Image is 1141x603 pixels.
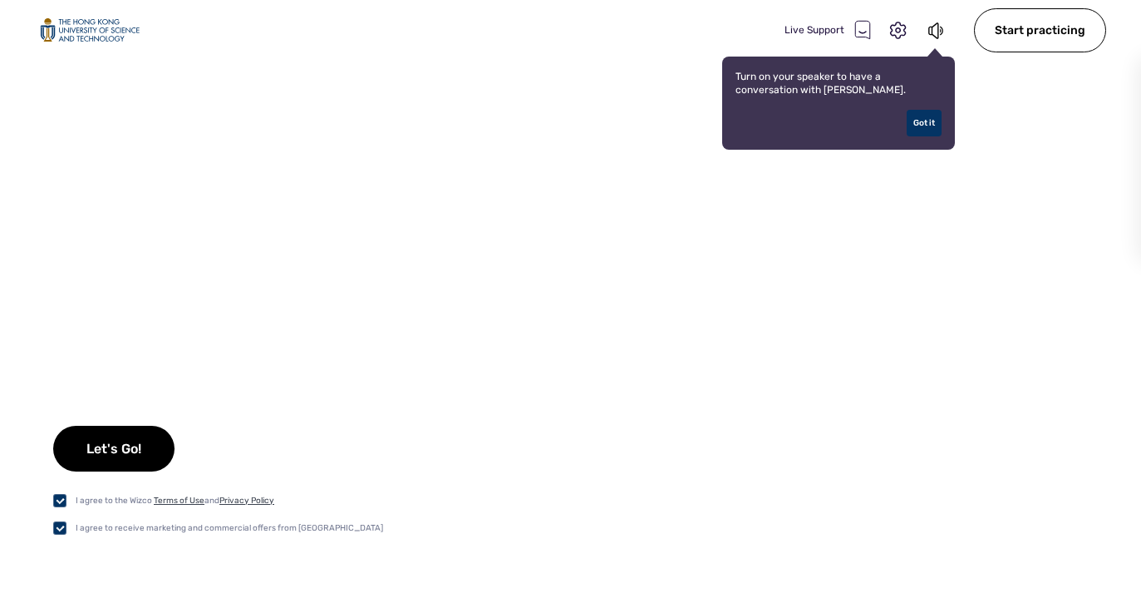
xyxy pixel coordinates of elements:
[907,110,942,136] div: Got it
[974,8,1106,52] div: Start practicing
[53,426,175,472] div: Let's Go!
[722,57,955,150] div: Turn on your speaker to have a conversation with [PERSON_NAME].
[76,521,383,535] div: I agree to receive marketing and commercial offers from [GEOGRAPHIC_DATA]
[219,496,274,506] a: Privacy Policy
[154,496,204,506] a: Terms of Use
[784,20,871,40] div: Live Support
[40,18,140,42] img: logo
[76,494,274,507] div: I agree to the Wizco and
